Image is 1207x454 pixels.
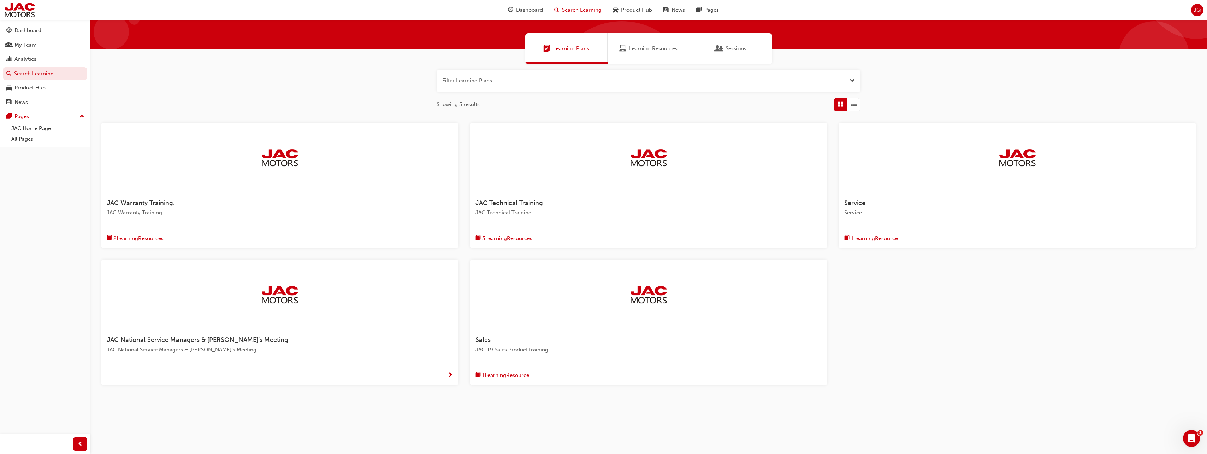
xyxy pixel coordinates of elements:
[1194,6,1201,14] span: JQ
[78,440,83,449] span: prev-icon
[6,28,12,34] span: guage-icon
[543,45,550,53] span: Learning Plans
[851,234,898,243] span: 1 Learning Resource
[482,371,529,379] span: 1 Learning Resource
[3,24,87,37] a: Dashboard
[113,234,164,243] span: 2 Learning Resources
[608,33,690,64] a: Learning ResourcesLearning Resources
[525,33,608,64] a: Learning PlansLearning Plans
[6,99,12,106] span: news-icon
[470,260,827,385] a: jac-portalSalesJAC T9 Sales Product trainingbook-icon1LearningResource
[508,6,513,14] span: guage-icon
[1191,4,1203,16] button: JQ
[3,23,87,110] button: DashboardMy TeamAnalyticsSearch LearningProduct HubNews
[998,148,1037,167] img: jac-portal
[475,336,491,344] span: Sales
[107,346,453,354] span: JAC National Service Managers & [PERSON_NAME]’s Meeting
[629,45,678,53] span: Learning Resources
[107,234,112,243] span: book-icon
[690,33,772,64] a: SessionsSessions
[696,6,702,14] span: pages-icon
[6,85,12,91] span: car-icon
[14,112,29,121] div: Pages
[613,6,618,14] span: car-icon
[502,3,549,17] a: guage-iconDashboard
[851,100,857,109] span: List
[663,6,669,14] span: news-icon
[850,77,855,85] button: Open the filter
[554,6,559,14] span: search-icon
[516,6,543,14] span: Dashboard
[475,234,532,243] button: book-icon3LearningResources
[101,123,458,249] a: jac-portalJAC Warranty Training.JAC Warranty Training.book-icon2LearningResources
[475,371,481,380] span: book-icon
[1197,430,1203,436] span: 1
[619,45,626,53] span: Learning Resources
[3,81,87,94] a: Product Hub
[716,45,723,53] span: Sessions
[704,6,719,14] span: Pages
[260,148,299,167] img: jac-portal
[475,371,529,380] button: book-icon1LearningResource
[658,3,691,17] a: news-iconNews
[844,234,850,243] span: book-icon
[14,84,46,92] div: Product Hub
[8,123,87,134] a: JAC Home Page
[107,234,164,243] button: book-icon2LearningResources
[621,6,652,14] span: Product Hub
[839,123,1196,249] a: jac-portalServiceServicebook-icon1LearningResource
[553,45,589,53] span: Learning Plans
[6,42,12,48] span: people-icon
[101,260,458,385] a: jac-portalJAC National Service Managers & [PERSON_NAME]’s MeetingJAC National Service Managers & ...
[562,6,602,14] span: Search Learning
[3,110,87,123] button: Pages
[844,199,865,207] span: Service
[838,100,843,109] span: Grid
[671,6,685,14] span: News
[6,71,11,77] span: search-icon
[482,234,532,243] span: 3 Learning Resources
[107,336,288,344] span: JAC National Service Managers & [PERSON_NAME]’s Meeting
[14,98,28,106] div: News
[3,39,87,52] a: My Team
[6,113,12,120] span: pages-icon
[475,346,822,354] span: JAC T9 Sales Product training
[14,55,36,63] div: Analytics
[3,53,87,66] a: Analytics
[629,285,668,304] img: jac-portal
[691,3,724,17] a: pages-iconPages
[79,112,84,121] span: up-icon
[607,3,658,17] a: car-iconProduct Hub
[107,199,175,207] span: JAC Warranty Training.
[14,41,37,49] div: My Team
[475,234,481,243] span: book-icon
[107,209,453,217] span: JAC Warranty Training.
[260,285,299,304] img: jac-portal
[8,134,87,145] a: All Pages
[475,209,822,217] span: JAC Technical Training
[844,234,898,243] button: book-icon1LearningResource
[4,2,36,18] img: jac-portal
[448,371,453,380] span: next-icon
[14,27,41,35] div: Dashboard
[475,199,543,207] span: JAC Technical Training
[437,100,480,109] span: Showing 5 results
[470,123,827,249] a: jac-portalJAC Technical TrainingJAC Technical Trainingbook-icon3LearningResources
[726,45,746,53] span: Sessions
[6,56,12,63] span: chart-icon
[549,3,607,17] a: search-iconSearch Learning
[3,96,87,109] a: News
[629,148,668,167] img: jac-portal
[1183,430,1200,447] iframe: Intercom live chat
[3,67,87,80] a: Search Learning
[844,209,1190,217] span: Service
